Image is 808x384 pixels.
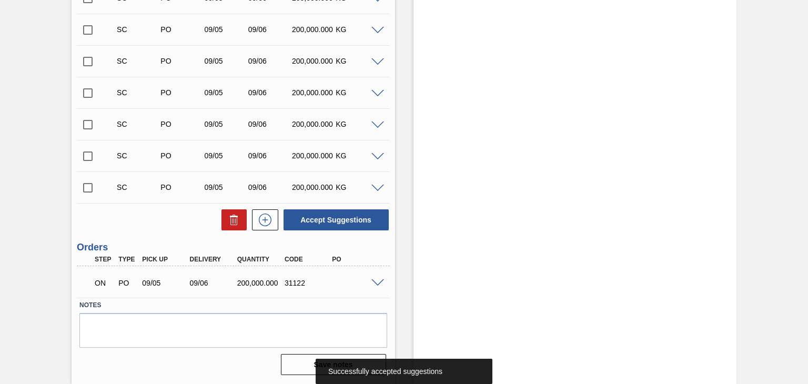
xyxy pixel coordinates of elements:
div: 09/05/2025 [139,279,191,287]
div: 31122 [282,279,334,287]
div: 09/05/2025 [202,183,250,191]
div: 09/06/2025 [246,151,294,160]
div: 09/06/2025 [246,183,294,191]
label: Notes [79,298,387,313]
div: Code [282,256,334,263]
div: 09/05/2025 [202,151,250,160]
div: PO [329,256,381,263]
div: Purchase order [158,183,206,191]
div: Suggestion Created [114,25,162,34]
div: 09/06/2025 [246,25,294,34]
div: 09/06/2025 [246,57,294,65]
div: 09/05/2025 [202,25,250,34]
div: Pick up [139,256,191,263]
button: Accept Suggestions [284,209,389,230]
p: ON [95,279,113,287]
div: Quantity [235,256,287,263]
div: KG [333,120,381,128]
div: 200,000.000 [289,57,337,65]
span: Successfully accepted suggestions [328,367,442,376]
div: 09/05/2025 [202,88,250,97]
div: Purchase order [158,120,206,128]
div: KG [333,183,381,191]
div: KG [333,57,381,65]
div: Suggestion Created [114,183,162,191]
div: Purchase order [158,88,206,97]
div: Type [116,256,139,263]
div: 200,000.000 [289,88,337,97]
div: 200,000.000 [289,151,337,160]
div: 200,000.000 [289,120,337,128]
div: Suggestion Created [114,88,162,97]
div: KG [333,88,381,97]
div: New suggestion [247,209,278,230]
div: Purchase order [158,25,206,34]
div: 200,000.000 [235,279,287,287]
div: Suggestion Created [114,57,162,65]
button: Save notes [281,354,386,375]
div: Delivery [187,256,239,263]
div: Delete Suggestions [216,209,247,230]
div: KG [333,25,381,34]
div: Accept Suggestions [278,208,390,231]
div: Purchase order [116,279,139,287]
div: Suggestion Created [114,151,162,160]
h3: Orders [77,242,389,253]
div: Purchase order [158,151,206,160]
div: Purchase order [158,57,206,65]
div: 09/05/2025 [202,57,250,65]
div: Suggestion Created [114,120,162,128]
div: 09/06/2025 [187,279,239,287]
div: 09/05/2025 [202,120,250,128]
div: Step [92,256,116,263]
div: 200,000.000 [289,25,337,34]
div: KG [333,151,381,160]
div: Negotiating Order [92,271,116,295]
div: 200,000.000 [289,183,337,191]
div: 09/06/2025 [246,120,294,128]
div: 09/06/2025 [246,88,294,97]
